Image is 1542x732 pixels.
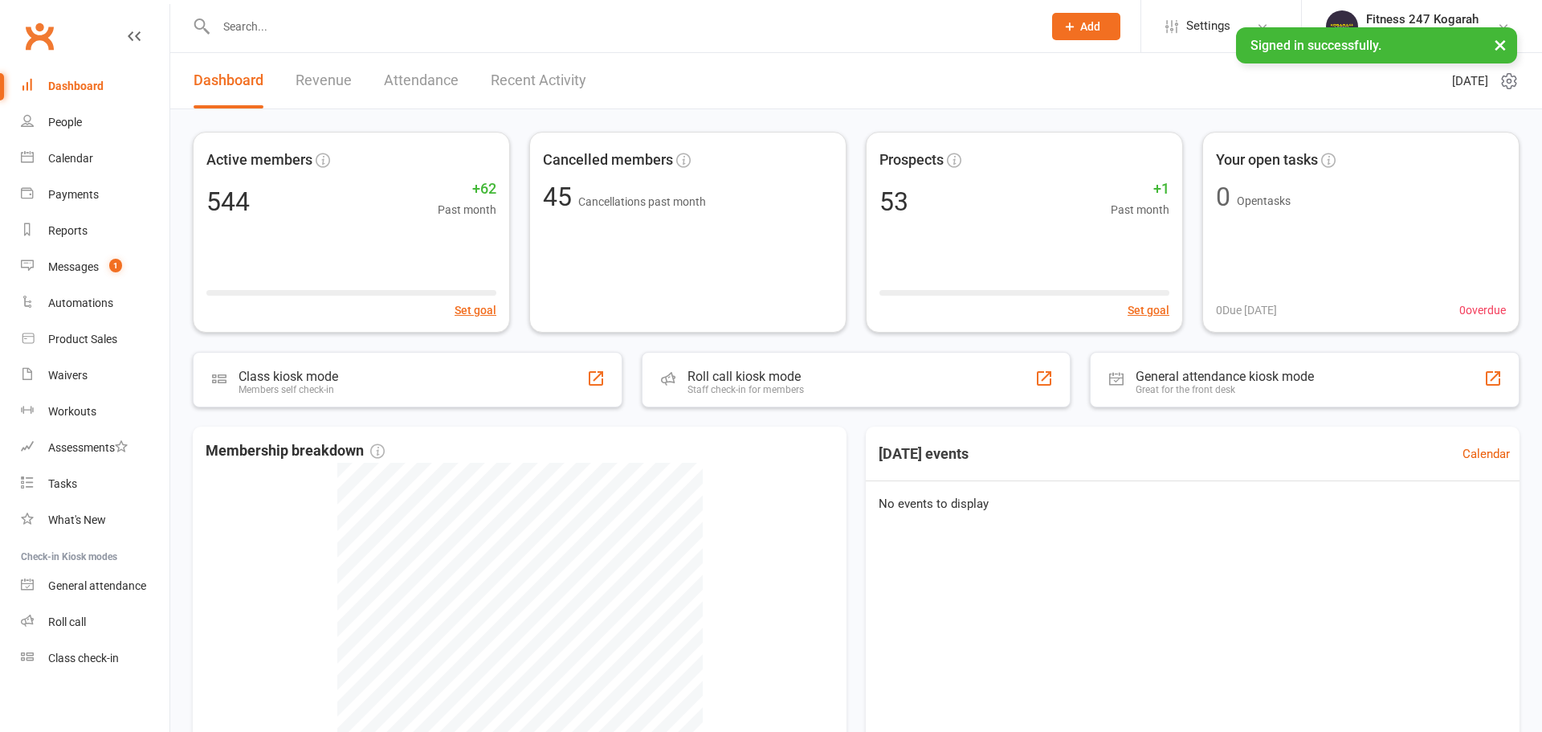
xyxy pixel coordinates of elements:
[21,68,169,104] a: Dashboard
[1452,72,1488,91] span: [DATE]
[1486,27,1515,62] button: ×
[1136,369,1314,384] div: General attendance kiosk mode
[1186,8,1230,44] span: Settings
[48,405,96,418] div: Workouts
[21,358,169,394] a: Waivers
[21,604,169,640] a: Roll call
[21,177,169,213] a: Payments
[687,369,804,384] div: Roll call kiosk mode
[48,296,113,309] div: Automations
[1080,20,1100,33] span: Add
[21,466,169,502] a: Tasks
[48,369,88,382] div: Waivers
[384,53,459,108] a: Attendance
[206,149,312,172] span: Active members
[21,249,169,285] a: Messages 1
[48,477,77,490] div: Tasks
[109,259,122,272] span: 1
[1216,184,1230,210] div: 0
[21,568,169,604] a: General attendance kiosk mode
[21,104,169,141] a: People
[48,513,106,526] div: What's New
[48,615,86,628] div: Roll call
[48,260,99,273] div: Messages
[1462,444,1510,464] a: Calendar
[491,53,586,108] a: Recent Activity
[879,189,908,215] div: 53
[21,394,169,430] a: Workouts
[48,224,88,237] div: Reports
[1250,38,1381,53] span: Signed in successfully.
[1326,10,1358,43] img: thumb_image1749097489.png
[48,116,82,129] div: People
[21,502,169,538] a: What's New
[543,149,673,172] span: Cancelled members
[1459,301,1506,319] span: 0 overdue
[239,384,338,395] div: Members self check-in
[206,189,250,215] div: 544
[19,16,59,56] a: Clubworx
[578,195,706,208] span: Cancellations past month
[48,152,93,165] div: Calendar
[1366,27,1479,41] div: Kogarah Fitness 247
[21,640,169,677] a: Class kiosk mode
[48,579,146,592] div: General attendance
[1052,13,1120,40] button: Add
[1216,301,1277,319] span: 0 Due [DATE]
[21,141,169,177] a: Calendar
[866,440,981,468] h3: [DATE] events
[1216,149,1318,172] span: Your open tasks
[455,301,496,319] button: Set goal
[48,188,99,201] div: Payments
[687,384,804,395] div: Staff check-in for members
[48,652,119,665] div: Class check-in
[1128,301,1169,319] button: Set goal
[1111,178,1169,201] span: +1
[21,213,169,249] a: Reports
[859,481,1526,526] div: No events to display
[296,53,352,108] a: Revenue
[206,440,385,463] span: Membership breakdown
[1366,12,1479,27] div: Fitness 247 Kogarah
[211,15,1031,38] input: Search...
[48,80,104,92] div: Dashboard
[21,321,169,358] a: Product Sales
[1136,384,1314,395] div: Great for the front desk
[438,178,496,201] span: +62
[438,201,496,219] span: Past month
[1111,201,1169,219] span: Past month
[543,182,578,212] span: 45
[21,285,169,321] a: Automations
[239,369,338,384] div: Class kiosk mode
[1237,194,1291,207] span: Open tasks
[21,430,169,466] a: Assessments
[48,333,117,346] div: Product Sales
[194,53,263,108] a: Dashboard
[879,149,944,172] span: Prospects
[48,441,128,454] div: Assessments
